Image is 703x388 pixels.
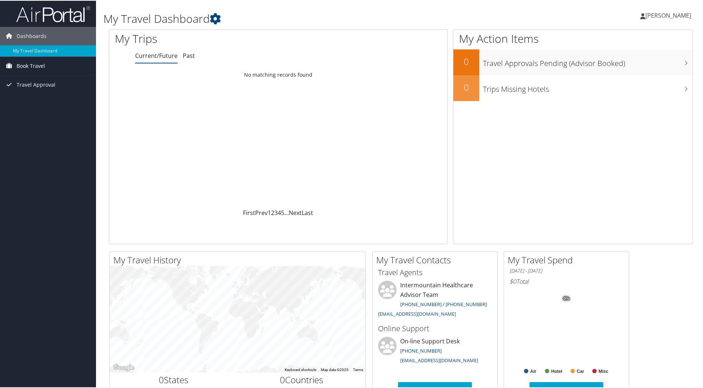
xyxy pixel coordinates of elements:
[510,277,516,285] span: $0
[274,208,278,216] a: 3
[302,208,313,216] a: Last
[400,356,478,363] a: [EMAIL_ADDRESS][DOMAIN_NAME]
[483,54,693,68] h3: Travel Approvals Pending (Advisor Booked)
[453,55,479,67] h2: 0
[278,208,281,216] a: 4
[645,11,691,19] span: [PERSON_NAME]
[17,56,45,75] span: Book Travel
[510,267,623,274] h6: [DATE] - [DATE]
[400,300,487,307] a: [PHONE_NUMBER] / [PHONE_NUMBER]
[551,368,562,373] text: Hotel
[268,208,271,216] a: 1
[113,253,366,266] h2: My Travel History
[183,51,195,59] a: Past
[374,336,495,366] li: On-line Support Desk
[378,267,492,277] h3: Travel Agents
[453,80,479,93] h2: 0
[112,362,136,372] a: Open this area in Google Maps (opens a new window)
[17,75,55,93] span: Travel Approval
[508,253,629,266] h2: My Travel Spend
[563,296,569,300] tspan: 0%
[271,208,274,216] a: 2
[289,208,302,216] a: Next
[453,49,693,75] a: 0Travel Approvals Pending (Advisor Booked)
[103,10,500,26] h1: My Travel Dashboard
[530,368,536,373] text: Air
[17,26,47,45] span: Dashboards
[280,373,285,385] span: 0
[374,280,495,319] li: Intermountain Healthcare Advisor Team
[16,5,90,22] img: airportal-logo.png
[243,208,255,216] a: First
[376,253,497,266] h2: My Travel Contacts
[453,30,693,46] h1: My Action Items
[115,30,301,46] h1: My Trips
[285,367,316,372] button: Keyboard shortcuts
[453,75,693,100] a: 0Trips Missing Hotels
[255,208,268,216] a: Prev
[577,368,584,373] text: Car
[400,347,442,353] a: [PHONE_NUMBER]
[353,367,363,371] a: Terms (opens in new tab)
[378,323,492,333] h3: Online Support
[115,373,232,385] h2: States
[483,80,693,94] h3: Trips Missing Hotels
[159,373,164,385] span: 0
[510,277,623,285] h6: Total
[243,373,360,385] h2: Countries
[640,4,699,26] a: [PERSON_NAME]
[321,367,349,371] span: Map data ©2025
[599,368,608,373] text: Misc
[112,362,136,372] img: Google
[378,310,456,316] a: [EMAIL_ADDRESS][DOMAIN_NAME]
[135,51,178,59] a: Current/Future
[281,208,284,216] a: 5
[109,67,447,81] td: No matching records found
[284,208,289,216] span: …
